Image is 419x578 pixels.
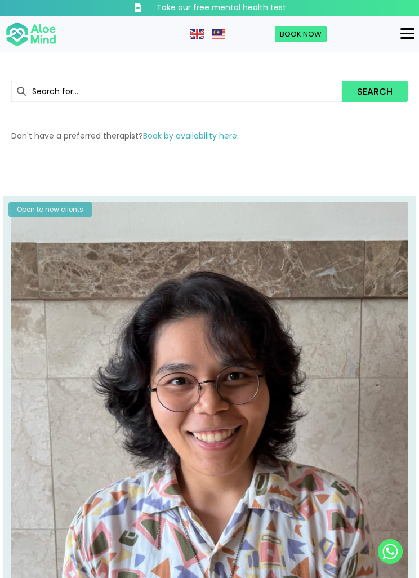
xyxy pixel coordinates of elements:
[275,26,327,43] a: Book Now
[212,28,226,39] a: Malay
[108,2,311,14] a: Take our free mental health test
[396,24,419,43] button: Menu
[11,81,342,102] input: Search for...
[8,202,92,217] div: Open to new clients
[143,130,239,141] a: Book by availability here.
[190,28,205,39] a: English
[157,2,286,14] h3: Take our free mental health test
[378,539,403,564] a: Whatsapp
[190,29,204,39] img: en
[6,21,56,47] img: Aloe mind Logo
[280,29,322,39] span: Book Now
[11,130,408,141] p: Don't have a preferred therapist?
[342,81,408,102] button: Search
[212,29,225,39] img: ms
